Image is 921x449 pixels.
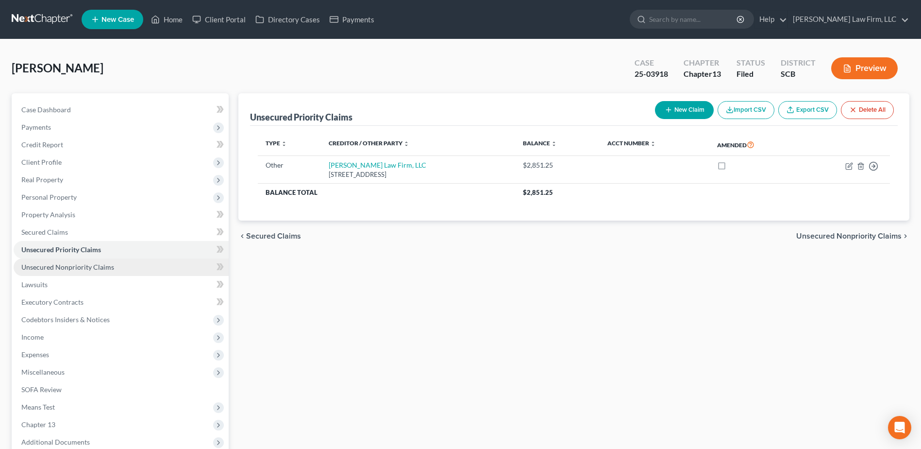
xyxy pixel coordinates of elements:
[523,160,592,170] div: $2,851.25
[607,139,656,147] a: Acct Number unfold_more
[21,315,110,324] span: Codebtors Insiders & Notices
[902,232,909,240] i: chevron_right
[21,350,49,359] span: Expenses
[250,111,352,123] div: Unsecured Priority Claims
[635,69,668,80] div: 25-03918
[281,141,287,147] i: unfold_more
[21,333,44,341] span: Income
[523,139,557,147] a: Balance unfold_more
[649,10,738,28] input: Search by name...
[21,368,65,376] span: Miscellaneous
[754,11,787,28] a: Help
[737,69,765,80] div: Filed
[712,69,721,78] span: 13
[841,101,894,119] button: Delete All
[21,228,68,236] span: Secured Claims
[21,175,63,184] span: Real Property
[329,161,426,169] a: [PERSON_NAME] Law Firm, LLC
[21,210,75,219] span: Property Analysis
[258,184,515,201] th: Balance Total
[21,280,48,289] span: Lawsuits
[655,101,714,119] button: New Claim
[21,245,101,254] span: Unsecured Priority Claims
[12,61,103,75] span: [PERSON_NAME]
[251,11,325,28] a: Directory Cases
[21,105,71,114] span: Case Dashboard
[14,241,229,259] a: Unsecured Priority Claims
[831,57,898,79] button: Preview
[737,57,765,69] div: Status
[238,232,246,240] i: chevron_left
[21,420,55,429] span: Chapter 13
[635,57,668,69] div: Case
[796,232,909,240] button: Unsecured Nonpriority Claims chevron_right
[21,263,114,271] span: Unsecured Nonpriority Claims
[146,11,187,28] a: Home
[551,141,557,147] i: unfold_more
[14,276,229,294] a: Lawsuits
[888,416,911,439] div: Open Intercom Messenger
[788,11,909,28] a: [PERSON_NAME] Law Firm, LLC
[523,189,553,196] span: $2,851.25
[781,69,816,80] div: SCB
[709,134,800,156] th: Amended
[21,123,51,131] span: Payments
[21,385,62,394] span: SOFA Review
[329,170,507,179] div: [STREET_ADDRESS]
[101,16,134,23] span: New Case
[14,259,229,276] a: Unsecured Nonpriority Claims
[266,160,313,170] div: Other
[21,298,84,306] span: Executory Contracts
[650,141,656,147] i: unfold_more
[718,101,774,119] button: Import CSV
[796,232,902,240] span: Unsecured Nonpriority Claims
[187,11,251,28] a: Client Portal
[246,232,301,240] span: Secured Claims
[21,158,62,166] span: Client Profile
[266,139,287,147] a: Type unfold_more
[684,69,721,80] div: Chapter
[14,206,229,224] a: Property Analysis
[21,438,90,446] span: Additional Documents
[14,136,229,154] a: Credit Report
[21,193,77,201] span: Personal Property
[329,139,409,147] a: Creditor / Other Party unfold_more
[21,403,55,411] span: Means Test
[14,101,229,119] a: Case Dashboard
[14,294,229,311] a: Executory Contracts
[14,381,229,398] a: SOFA Review
[21,140,63,149] span: Credit Report
[325,11,379,28] a: Payments
[403,141,409,147] i: unfold_more
[238,232,301,240] button: chevron_left Secured Claims
[14,224,229,241] a: Secured Claims
[781,57,816,69] div: District
[684,57,721,69] div: Chapter
[778,101,837,119] a: Export CSV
